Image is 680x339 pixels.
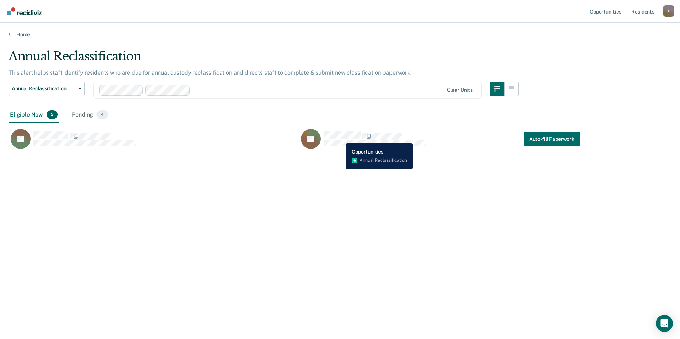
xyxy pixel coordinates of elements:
div: Clear units [447,87,473,93]
span: 2 [47,110,58,119]
div: Open Intercom Messenger [656,315,673,332]
span: 4 [97,110,108,119]
button: Profile dropdown button [663,5,674,17]
div: Annual Reclassification [9,49,519,69]
div: CaseloadOpportunityCell-00619540 [299,129,589,157]
span: Annual Reclassification [12,86,76,92]
div: CaseloadOpportunityCell-00438496 [9,129,299,157]
div: Pending4 [70,107,110,123]
a: Home [9,31,671,38]
a: Navigate to form link [524,132,580,146]
img: Recidiviz [7,7,42,15]
div: t [663,5,674,17]
div: Eligible Now2 [9,107,59,123]
button: Auto-fill Paperwork [524,132,580,146]
p: This alert helps staff identify residents who are due for annual custody reclassification and dir... [9,69,412,76]
button: Annual Reclassification [9,82,85,96]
